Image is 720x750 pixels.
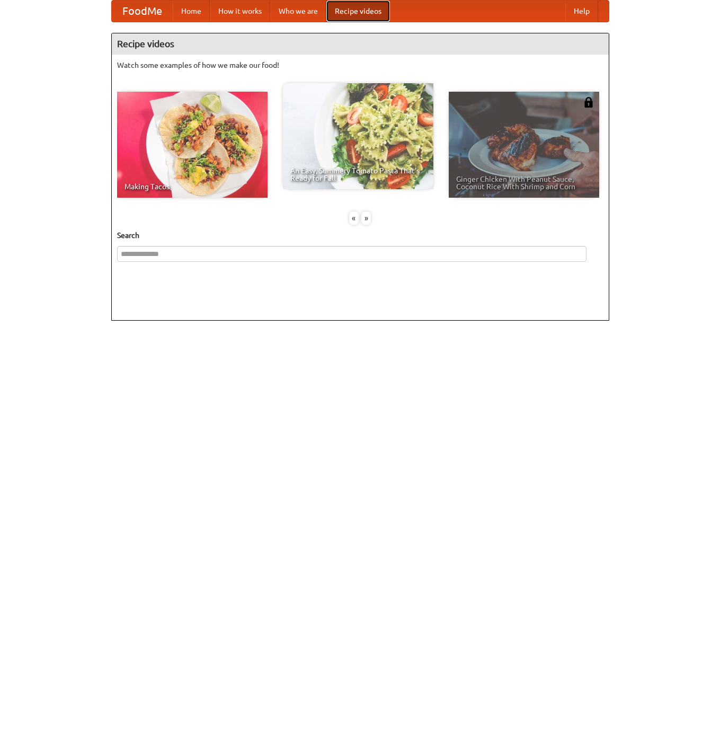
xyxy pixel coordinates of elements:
h5: Search [117,230,603,241]
h4: Recipe videos [112,33,609,55]
p: Watch some examples of how we make our food! [117,60,603,70]
img: 483408.png [583,97,594,108]
a: Home [173,1,210,22]
a: Who we are [270,1,326,22]
a: How it works [210,1,270,22]
a: FoodMe [112,1,173,22]
a: An Easy, Summery Tomato Pasta That's Ready for Fall [283,83,433,189]
span: Making Tacos [125,183,260,190]
a: Making Tacos [117,92,268,198]
a: Help [565,1,598,22]
div: « [349,211,359,225]
span: An Easy, Summery Tomato Pasta That's Ready for Fall [290,167,426,182]
div: » [361,211,371,225]
a: Recipe videos [326,1,390,22]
